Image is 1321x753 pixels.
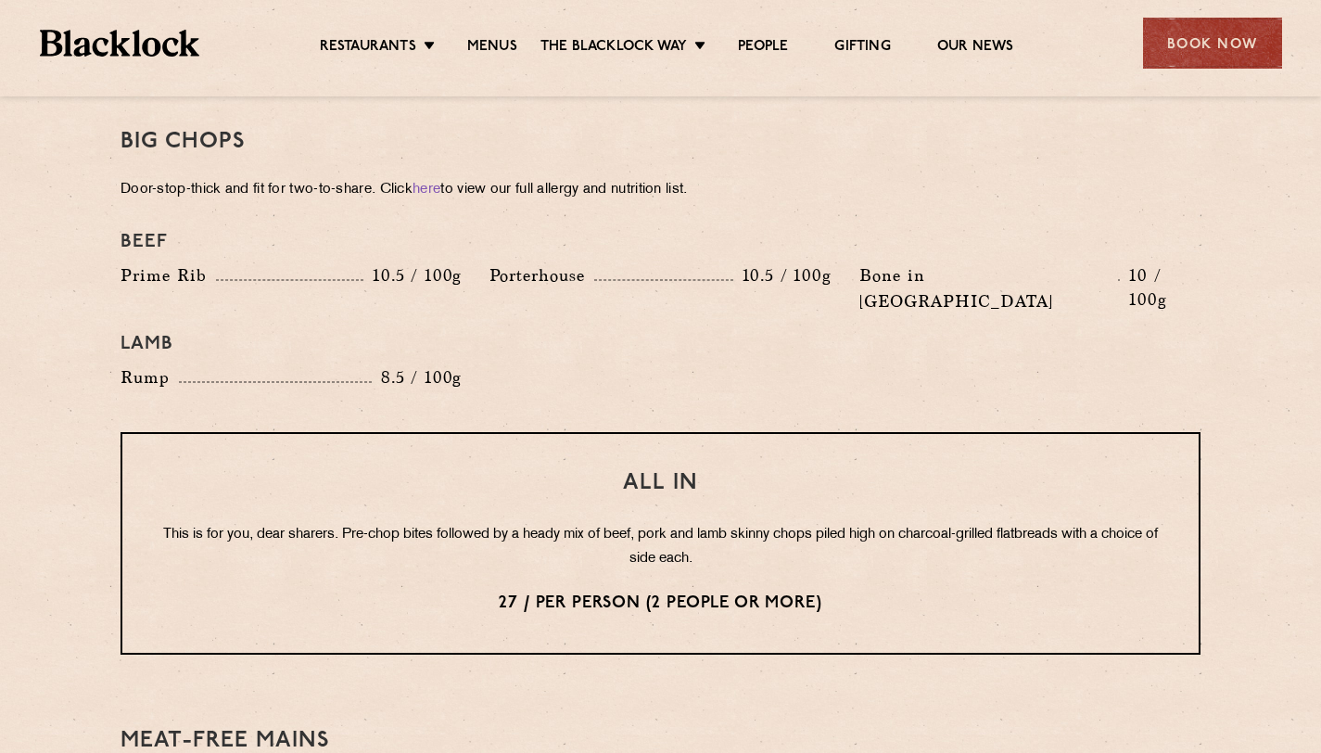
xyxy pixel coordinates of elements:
[121,262,216,288] p: Prime Rib
[1143,18,1282,69] div: Book Now
[159,592,1162,616] p: 27 / per person (2 people or more)
[489,262,594,288] p: Porterhouse
[467,38,517,58] a: Menus
[937,38,1014,58] a: Our News
[733,263,832,287] p: 10.5 / 100g
[372,365,462,389] p: 8.5 / 100g
[121,177,1200,203] p: Door-stop-thick and fit for two-to-share. Click to view our full allergy and nutrition list.
[320,38,416,58] a: Restaurants
[159,523,1162,571] p: This is for you, dear sharers. Pre-chop bites followed by a heady mix of beef, pork and lamb skin...
[121,364,179,390] p: Rump
[1120,263,1200,312] p: 10 / 100g
[363,263,462,287] p: 10.5 / 100g
[159,471,1162,495] h3: All In
[40,30,200,57] img: BL_Textured_Logo-footer-cropped.svg
[540,38,687,58] a: The Blacklock Way
[121,231,1200,253] h4: Beef
[121,729,1200,753] h3: Meat-Free mains
[834,38,890,58] a: Gifting
[413,183,440,197] a: here
[859,262,1119,314] p: Bone in [GEOGRAPHIC_DATA]
[738,38,788,58] a: People
[121,130,1200,154] h3: Big Chops
[121,333,1200,355] h4: Lamb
